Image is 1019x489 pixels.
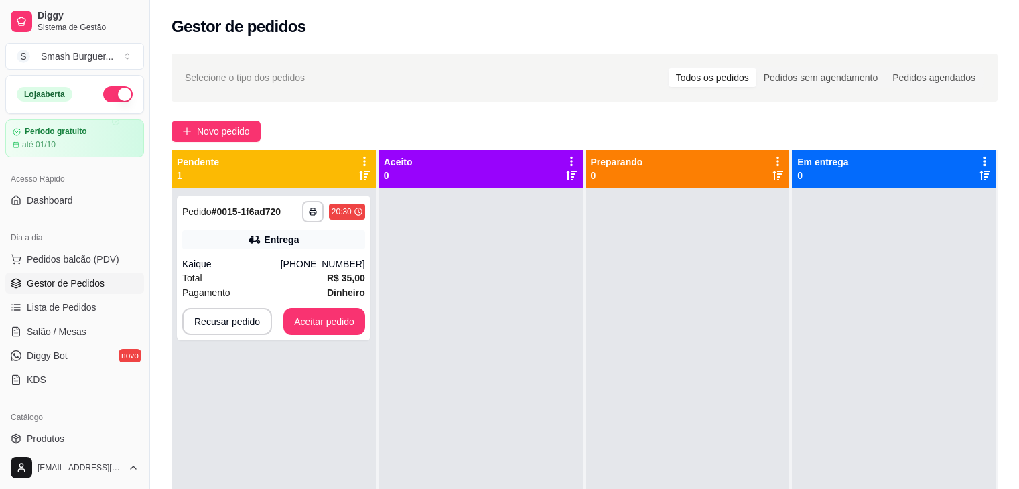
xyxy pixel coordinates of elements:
[332,206,352,217] div: 20:30
[212,206,281,217] strong: # 0015-1f6ad720
[41,50,113,63] div: Smash Burguer ...
[27,349,68,362] span: Diggy Bot
[384,169,413,182] p: 0
[264,233,299,247] div: Entrega
[27,373,46,387] span: KDS
[327,273,365,283] strong: R$ 35,00
[797,155,848,169] p: Em entrega
[5,345,144,366] a: Diggy Botnovo
[5,369,144,391] a: KDS
[327,287,365,298] strong: Dinheiro
[197,124,250,139] span: Novo pedido
[797,169,848,182] p: 0
[172,121,261,142] button: Novo pedido
[756,68,885,87] div: Pedidos sem agendamento
[182,257,281,271] div: Kaique
[182,206,212,217] span: Pedido
[182,127,192,136] span: plus
[5,249,144,270] button: Pedidos balcão (PDV)
[27,194,73,207] span: Dashboard
[38,22,139,33] span: Sistema de Gestão
[591,169,643,182] p: 0
[38,462,123,473] span: [EMAIL_ADDRESS][DOMAIN_NAME]
[185,70,305,85] span: Selecione o tipo dos pedidos
[5,168,144,190] div: Acesso Rápido
[27,325,86,338] span: Salão / Mesas
[25,127,87,137] article: Período gratuito
[172,16,306,38] h2: Gestor de pedidos
[177,155,219,169] p: Pendente
[5,43,144,70] button: Select a team
[182,308,272,335] button: Recusar pedido
[27,253,119,266] span: Pedidos balcão (PDV)
[5,190,144,211] a: Dashboard
[5,451,144,484] button: [EMAIL_ADDRESS][DOMAIN_NAME]
[17,87,72,102] div: Loja aberta
[38,10,139,22] span: Diggy
[182,271,202,285] span: Total
[5,428,144,449] a: Produtos
[5,119,144,157] a: Período gratuitoaté 01/10
[5,5,144,38] a: DiggySistema de Gestão
[591,155,643,169] p: Preparando
[17,50,30,63] span: S
[885,68,983,87] div: Pedidos agendados
[384,155,413,169] p: Aceito
[177,169,219,182] p: 1
[283,308,365,335] button: Aceitar pedido
[182,285,230,300] span: Pagamento
[5,227,144,249] div: Dia a dia
[27,301,96,314] span: Lista de Pedidos
[281,257,365,271] div: [PHONE_NUMBER]
[5,297,144,318] a: Lista de Pedidos
[5,321,144,342] a: Salão / Mesas
[103,86,133,102] button: Alterar Status
[27,432,64,445] span: Produtos
[5,273,144,294] a: Gestor de Pedidos
[27,277,105,290] span: Gestor de Pedidos
[5,407,144,428] div: Catálogo
[669,68,756,87] div: Todos os pedidos
[22,139,56,150] article: até 01/10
